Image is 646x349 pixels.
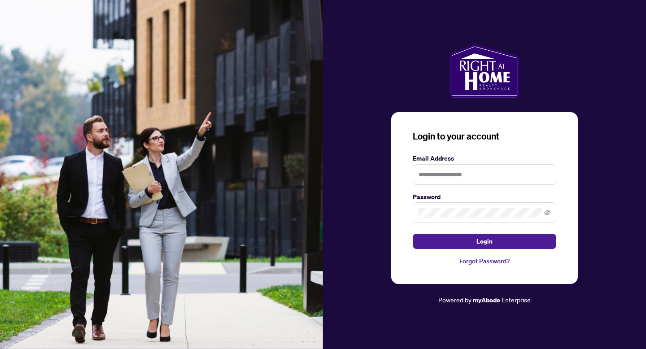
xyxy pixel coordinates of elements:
a: Forgot Password? [413,256,556,266]
span: Enterprise [502,296,531,304]
img: ma-logo [450,44,519,98]
a: myAbode [473,295,500,305]
h3: Login to your account [413,130,556,143]
button: Login [413,234,556,249]
span: eye-invisible [544,209,550,216]
span: Powered by [438,296,471,304]
label: Email Address [413,153,556,163]
label: Password [413,192,556,202]
span: Login [476,234,493,249]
